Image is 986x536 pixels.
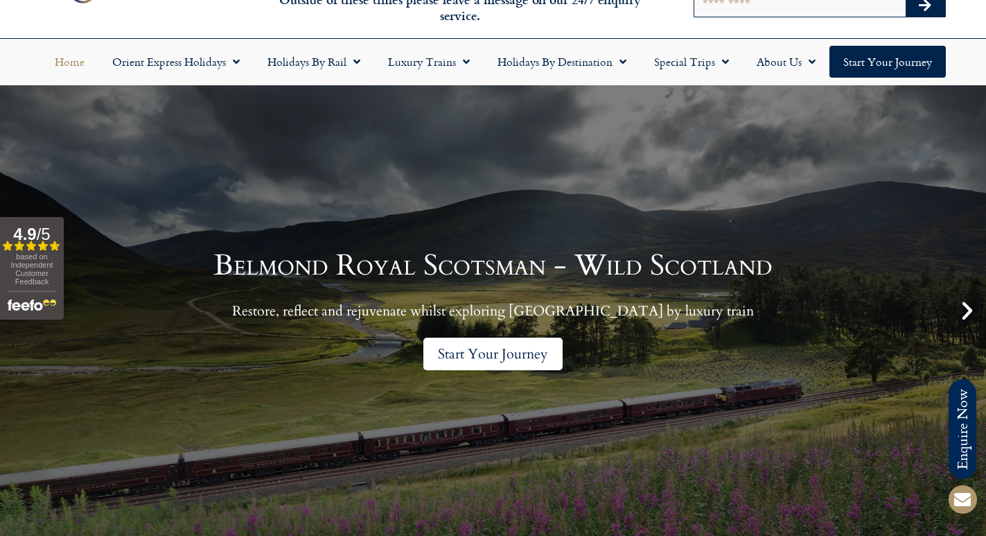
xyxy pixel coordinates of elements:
[743,46,829,78] a: About Us
[956,299,979,322] div: Next slide
[640,46,743,78] a: Special Trips
[829,46,946,78] a: Start your Journey
[41,46,98,78] a: Home
[213,251,773,280] h1: Belmond Royal Scotsman - Wild Scotland
[423,338,563,370] a: Start Your Journey
[374,46,484,78] a: Luxury Trains
[213,302,773,320] p: Restore, reflect and rejuvenate whilst exploring [GEOGRAPHIC_DATA] by luxury train
[254,46,374,78] a: Holidays by Rail
[98,46,254,78] a: Orient Express Holidays
[484,46,640,78] a: Holidays by Destination
[7,46,979,78] nav: Menu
